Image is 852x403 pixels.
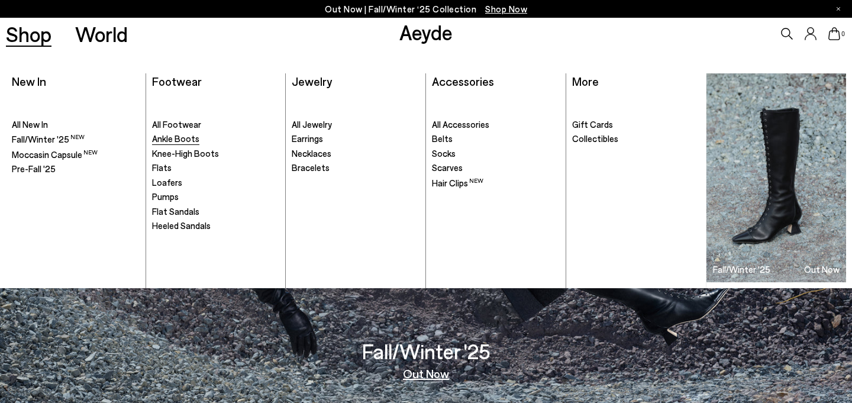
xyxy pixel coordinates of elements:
a: Socks [432,148,560,160]
a: Ankle Boots [152,133,280,145]
span: Fall/Winter '25 [12,134,85,144]
a: Belts [432,133,560,145]
h3: Out Now [804,265,840,274]
a: 0 [828,27,840,40]
a: More [572,74,599,88]
span: Ankle Boots [152,133,199,144]
a: Knee-High Boots [152,148,280,160]
a: New In [12,74,46,88]
a: Scarves [432,162,560,174]
a: Bracelets [292,162,419,174]
span: Flat Sandals [152,206,199,217]
span: Earrings [292,133,323,144]
a: Pre-Fall '25 [12,163,140,175]
a: Aeyde [399,20,453,44]
a: Necklaces [292,148,419,160]
a: Out Now [403,367,449,379]
a: All Accessories [432,119,560,131]
a: Moccasin Capsule [12,149,140,161]
a: Gift Cards [572,119,701,131]
a: Accessories [432,74,494,88]
a: All Jewelry [292,119,419,131]
span: All New In [12,119,48,130]
span: Pumps [152,191,179,202]
span: Socks [432,148,456,159]
a: Shop [6,24,51,44]
span: All Jewelry [292,119,332,130]
a: Earrings [292,133,419,145]
span: All Accessories [432,119,489,130]
a: Flat Sandals [152,206,280,218]
a: All Footwear [152,119,280,131]
span: 0 [840,31,846,37]
span: Loafers [152,177,182,188]
span: Necklaces [292,148,331,159]
a: Fall/Winter '25 Out Now [706,73,846,282]
span: Bracelets [292,162,330,173]
span: All Footwear [152,119,201,130]
a: Pumps [152,191,280,203]
a: Flats [152,162,280,174]
a: Footwear [152,74,202,88]
span: Knee-High Boots [152,148,219,159]
a: All New In [12,119,140,131]
span: Moccasin Capsule [12,149,98,160]
span: Collectibles [572,133,618,144]
a: Loafers [152,177,280,189]
span: Flats [152,162,172,173]
span: Belts [432,133,453,144]
h3: Fall/Winter '25 [362,341,490,362]
span: Scarves [432,162,463,173]
span: Heeled Sandals [152,220,211,231]
a: Jewelry [292,74,332,88]
p: Out Now | Fall/Winter ‘25 Collection [325,2,527,17]
span: Hair Clips [432,178,483,188]
span: Pre-Fall '25 [12,163,56,174]
a: Fall/Winter '25 [12,133,140,146]
a: Collectibles [572,133,701,145]
span: Navigate to /collections/new-in [485,4,527,14]
a: Heeled Sandals [152,220,280,232]
a: World [75,24,128,44]
h3: Fall/Winter '25 [713,265,770,274]
img: Group_1295_900x.jpg [706,73,846,282]
a: Hair Clips [432,177,560,189]
span: Gift Cards [572,119,613,130]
